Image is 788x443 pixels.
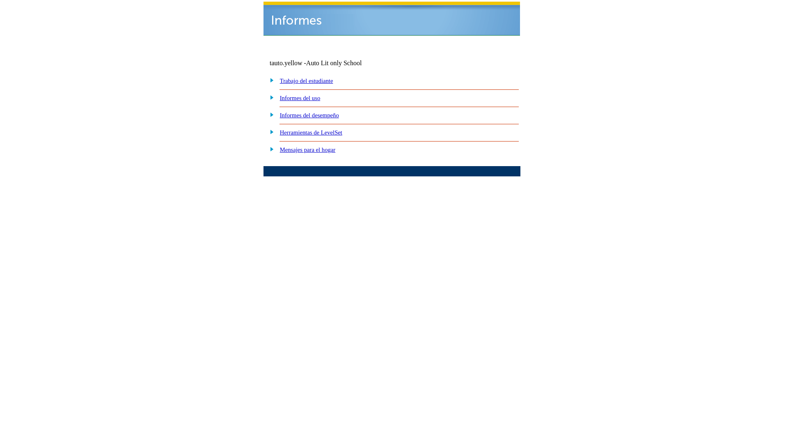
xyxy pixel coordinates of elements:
[280,129,342,136] a: Herramientas de LevelSet
[263,2,520,36] img: header
[266,76,274,84] img: plus.gif
[280,78,333,84] a: Trabajo del estudiante
[266,94,274,101] img: plus.gif
[306,59,362,66] nobr: Auto Lit only School
[266,145,274,153] img: plus.gif
[280,146,336,153] a: Mensajes para el hogar
[266,128,274,135] img: plus.gif
[280,95,321,101] a: Informes del uso
[270,59,421,67] td: tauto.yellow -
[280,112,339,119] a: Informes del desempeño
[266,111,274,118] img: plus.gif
